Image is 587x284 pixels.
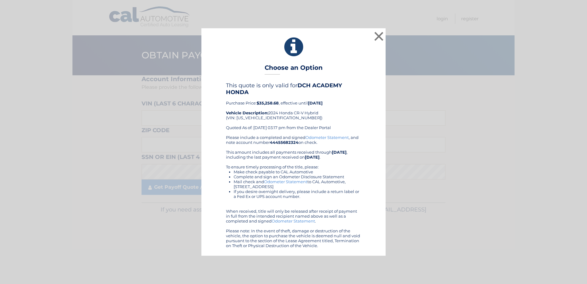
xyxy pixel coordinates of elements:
[234,169,361,174] li: Make check payable to CAL Automotive
[234,189,361,199] li: If you desire overnight delivery, please include a return label or a Fed Ex or UPS account number.
[373,30,385,42] button: ×
[226,110,268,115] strong: Vehicle Description:
[272,219,315,223] a: Odometer Statement
[234,174,361,179] li: Complete and sign an Odometer Disclosure Statement
[226,82,361,135] div: Purchase Price: , effective until 2024 Honda CR-V Hybrid (VIN: [US_VEHICLE_IDENTIFICATION_NUMBER]...
[332,150,347,155] b: [DATE]
[265,64,323,75] h3: Choose an Option
[226,82,361,96] h4: This quote is only valid for
[257,101,279,105] b: $35,258.68
[305,155,320,160] b: [DATE]
[234,179,361,189] li: Mail check and to CAL Automotive, [STREET_ADDRESS]
[226,82,342,96] b: DCH ACADEMY HONDA
[305,135,349,140] a: Odometer Statement
[308,101,323,105] b: [DATE]
[226,135,361,248] div: Please include a completed and signed , and note account number on check. This amount includes al...
[264,179,307,184] a: Odometer Statement
[270,140,298,145] b: 44455682324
